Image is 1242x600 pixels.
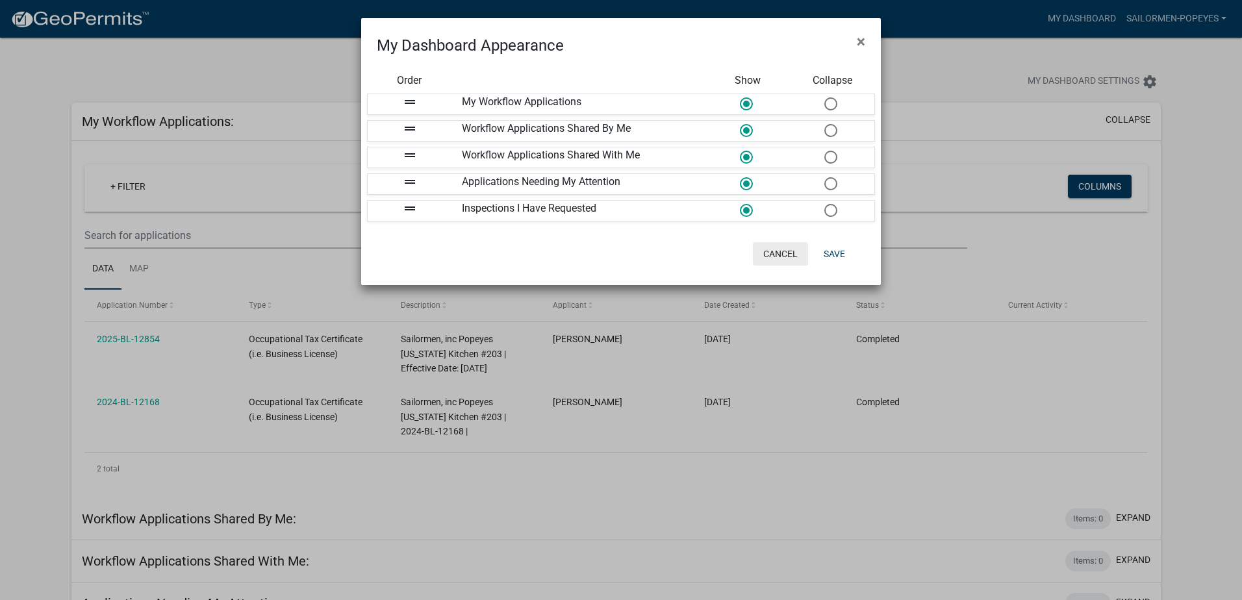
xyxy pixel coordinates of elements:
[813,242,855,266] button: Save
[402,121,418,136] i: drag_handle
[377,34,564,57] h4: My Dashboard Appearance
[402,174,418,190] i: drag_handle
[367,73,451,88] div: Order
[402,94,418,110] i: drag_handle
[705,73,790,88] div: Show
[452,174,705,194] div: Applications Needing My Attention
[846,23,876,60] button: Close
[753,242,808,266] button: Cancel
[452,121,705,141] div: Workflow Applications Shared By Me
[857,32,865,51] span: ×
[402,147,418,163] i: drag_handle
[452,201,705,221] div: Inspections I Have Requested
[402,201,418,216] i: drag_handle
[452,147,705,168] div: Workflow Applications Shared With Me
[791,73,875,88] div: Collapse
[452,94,705,114] div: My Workflow Applications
